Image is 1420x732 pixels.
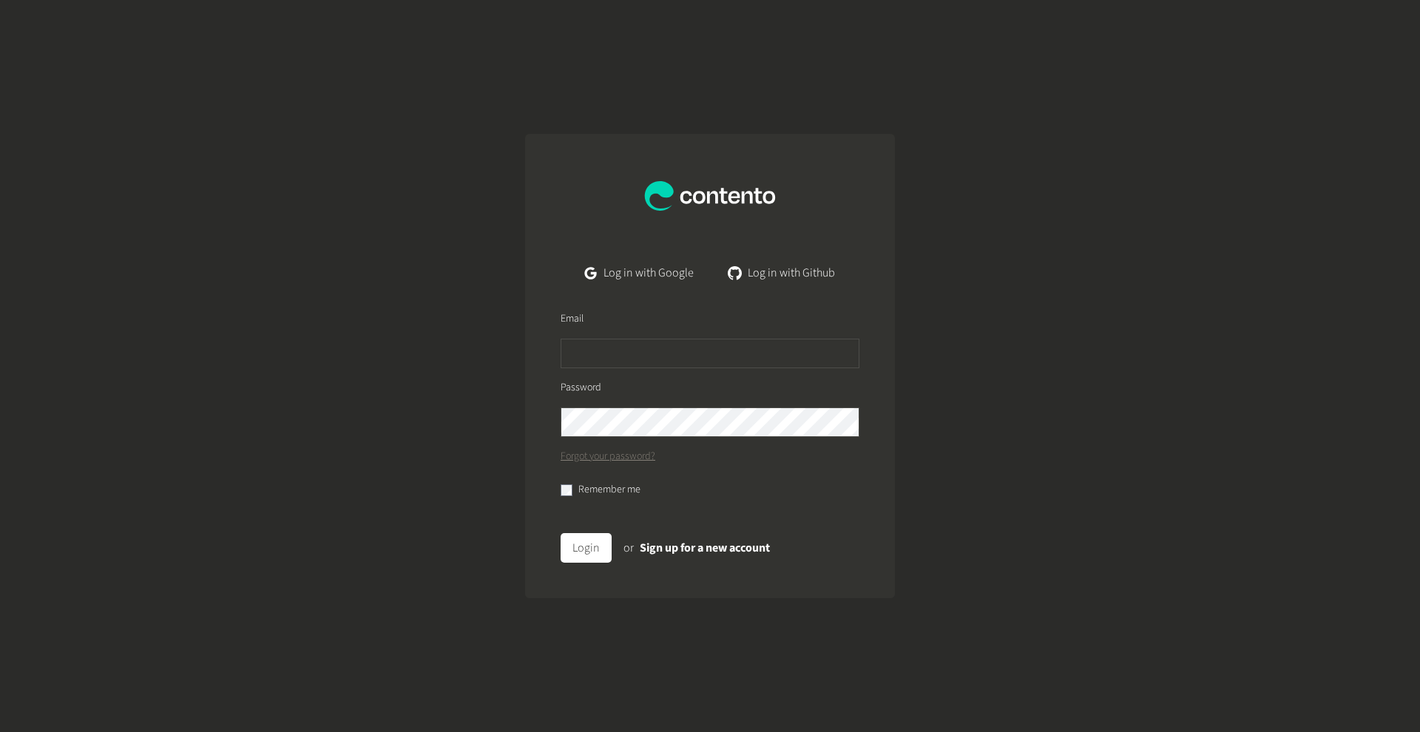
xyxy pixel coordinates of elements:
[561,380,601,396] label: Password
[573,258,706,288] a: Log in with Google
[561,311,584,327] label: Email
[561,449,655,464] a: Forgot your password?
[640,540,770,556] a: Sign up for a new account
[623,540,634,556] span: or
[578,482,640,498] label: Remember me
[717,258,847,288] a: Log in with Github
[561,533,612,563] button: Login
